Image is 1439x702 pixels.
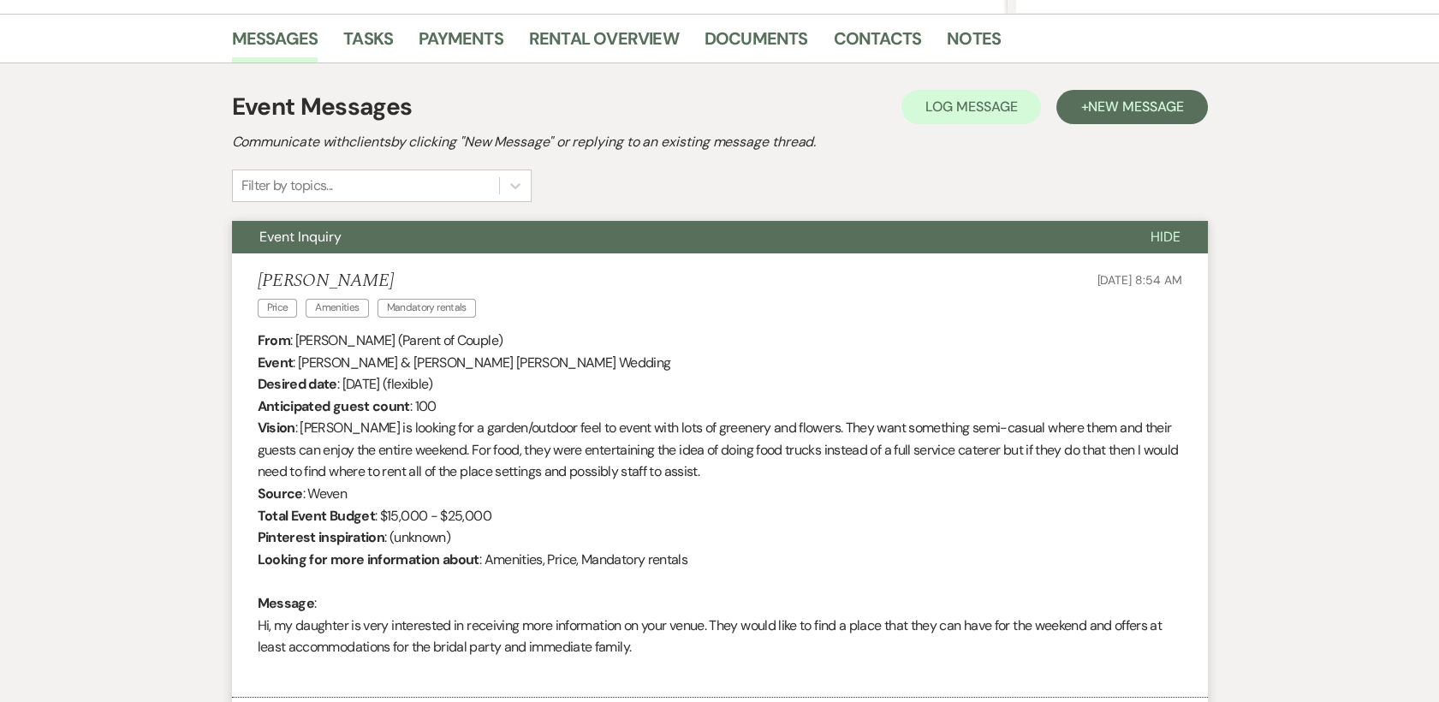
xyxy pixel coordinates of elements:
[1123,221,1208,253] button: Hide
[258,419,295,437] b: Vision
[258,397,410,415] b: Anticipated guest count
[1151,228,1180,246] span: Hide
[232,25,318,62] a: Messages
[529,25,679,62] a: Rental Overview
[258,331,290,349] b: From
[258,375,337,393] b: Desired date
[232,132,1208,152] h2: Communicate with clients by clicking "New Message" or replying to an existing message thread.
[705,25,808,62] a: Documents
[947,25,1001,62] a: Notes
[258,507,375,525] b: Total Event Budget
[258,485,303,503] b: Source
[259,228,342,246] span: Event Inquiry
[1056,90,1207,124] button: +New Message
[258,299,298,317] span: Price
[1088,98,1183,116] span: New Message
[258,594,315,612] b: Message
[834,25,922,62] a: Contacts
[258,330,1182,681] div: : [PERSON_NAME] (Parent of Couple) : [PERSON_NAME] & [PERSON_NAME] [PERSON_NAME] Wedding : [DATE]...
[258,550,479,568] b: Looking for more information about
[232,89,413,125] h1: Event Messages
[343,25,393,62] a: Tasks
[925,98,1017,116] span: Log Message
[419,25,503,62] a: Payments
[1097,272,1181,288] span: [DATE] 8:54 AM
[232,221,1123,253] button: Event Inquiry
[258,354,294,372] b: Event
[258,271,485,292] h5: [PERSON_NAME]
[241,175,333,196] div: Filter by topics...
[306,299,368,317] span: Amenities
[901,90,1041,124] button: Log Message
[378,299,476,317] span: Mandatory rentals
[258,528,385,546] b: Pinterest inspiration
